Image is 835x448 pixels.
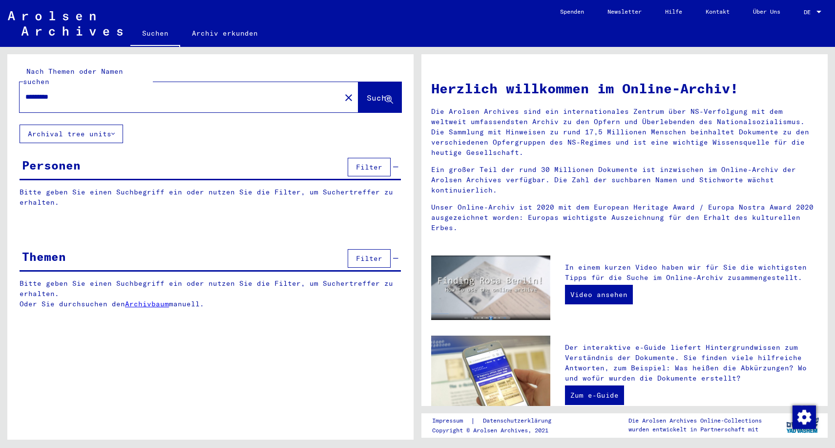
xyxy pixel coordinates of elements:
[339,87,358,107] button: Clear
[431,256,550,320] img: video.jpg
[432,426,563,435] p: Copyright © Arolsen Archives, 2021
[343,92,355,104] mat-icon: close
[8,11,123,36] img: Arolsen_neg.svg
[356,163,382,171] span: Filter
[431,78,818,99] h1: Herzlich willkommen im Online-Archiv!
[565,285,633,304] a: Video ansehen
[367,93,391,103] span: Suche
[792,405,815,428] div: Zustimmung ändern
[565,342,818,384] p: Der interaktive e-Guide liefert Hintergrundwissen zum Verständnis der Dokumente. Sie finden viele...
[475,416,563,426] a: Datenschutzerklärung
[20,125,123,143] button: Archival tree units
[20,278,401,309] p: Bitte geben Sie einen Suchbegriff ein oder nutzen Sie die Filter, um Suchertreffer zu erhalten. O...
[358,82,401,112] button: Suche
[22,248,66,265] div: Themen
[432,416,471,426] a: Impressum
[565,385,624,405] a: Zum e-Guide
[20,187,401,208] p: Bitte geben Sie einen Suchbegriff ein oder nutzen Sie die Filter, um Suchertreffer zu erhalten.
[431,107,818,158] p: Die Arolsen Archives sind ein internationales Zentrum über NS-Verfolgung mit dem weltweit umfasse...
[348,158,391,176] button: Filter
[22,156,81,174] div: Personen
[628,416,762,425] p: Die Arolsen Archives Online-Collections
[130,21,180,47] a: Suchen
[431,165,818,195] p: Ein großer Teil der rund 30 Millionen Dokumente ist inzwischen im Online-Archiv der Arolsen Archi...
[348,249,391,268] button: Filter
[432,416,563,426] div: |
[125,299,169,308] a: Archivbaum
[804,9,814,16] span: DE
[628,425,762,434] p: wurden entwickelt in Partnerschaft mit
[431,336,550,415] img: eguide.jpg
[356,254,382,263] span: Filter
[431,202,818,233] p: Unser Online-Archiv ist 2020 mit dem European Heritage Award / Europa Nostra Award 2020 ausgezeic...
[180,21,270,45] a: Archiv erkunden
[784,413,821,437] img: yv_logo.png
[23,67,123,86] mat-label: Nach Themen oder Namen suchen
[565,262,818,283] p: In einem kurzen Video haben wir für Sie die wichtigsten Tipps für die Suche im Online-Archiv zusa...
[793,405,816,429] img: Zustimmung ändern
